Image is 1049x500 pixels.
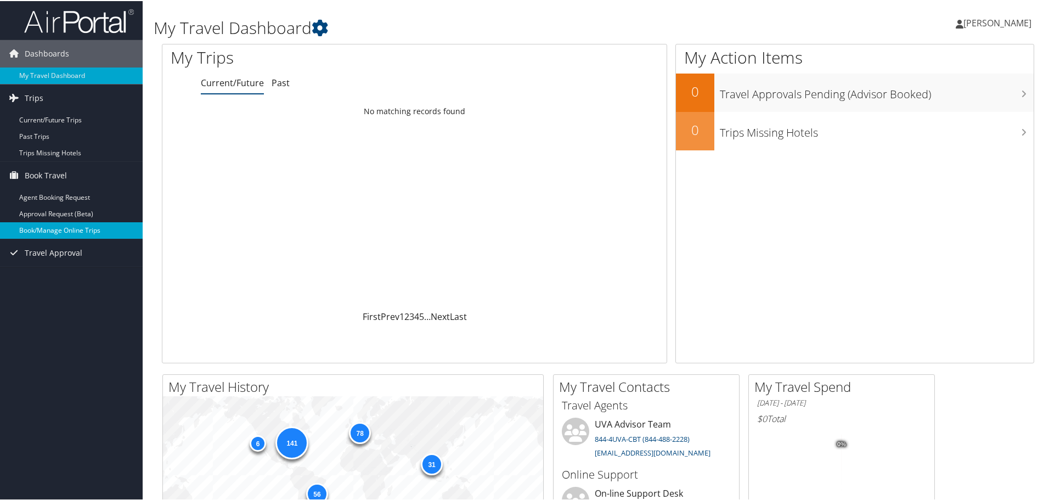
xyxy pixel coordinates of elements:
h6: [DATE] - [DATE] [757,397,926,407]
a: 4 [414,310,419,322]
a: 3 [409,310,414,322]
div: 78 [349,421,371,443]
div: 6 [249,434,266,451]
td: No matching records found [162,100,667,120]
h1: My Trips [171,45,448,68]
a: 5 [419,310,424,322]
a: Current/Future [201,76,264,88]
h3: Travel Approvals Pending (Advisor Booked) [720,80,1034,101]
h2: My Travel History [168,377,543,395]
a: 844-4UVA-CBT (844-488-2228) [595,433,690,443]
h3: Online Support [562,466,731,481]
h2: My Travel Spend [754,377,934,395]
span: Trips [25,83,43,111]
a: Last [450,310,467,322]
h3: Travel Agents [562,397,731,412]
a: 0Travel Approvals Pending (Advisor Booked) [676,72,1034,111]
h6: Total [757,412,926,424]
span: Travel Approval [25,238,82,266]
a: [PERSON_NAME] [956,5,1042,38]
span: … [424,310,431,322]
h3: Trips Missing Hotels [720,119,1034,139]
div: 141 [275,425,308,458]
span: [PERSON_NAME] [963,16,1031,28]
img: airportal-logo.png [24,7,134,33]
a: 1 [399,310,404,322]
a: 2 [404,310,409,322]
h1: My Travel Dashboard [154,15,746,38]
h1: My Action Items [676,45,1034,68]
a: [EMAIL_ADDRESS][DOMAIN_NAME] [595,447,710,457]
a: Prev [381,310,399,322]
a: Past [272,76,290,88]
a: First [363,310,381,322]
span: Dashboards [25,39,69,66]
li: UVA Advisor Team [556,417,736,462]
tspan: 0% [837,440,846,447]
a: Next [431,310,450,322]
div: 31 [421,452,443,474]
h2: 0 [676,81,714,100]
span: Book Travel [25,161,67,188]
h2: My Travel Contacts [559,377,739,395]
a: 0Trips Missing Hotels [676,111,1034,149]
span: $0 [757,412,767,424]
h2: 0 [676,120,714,138]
